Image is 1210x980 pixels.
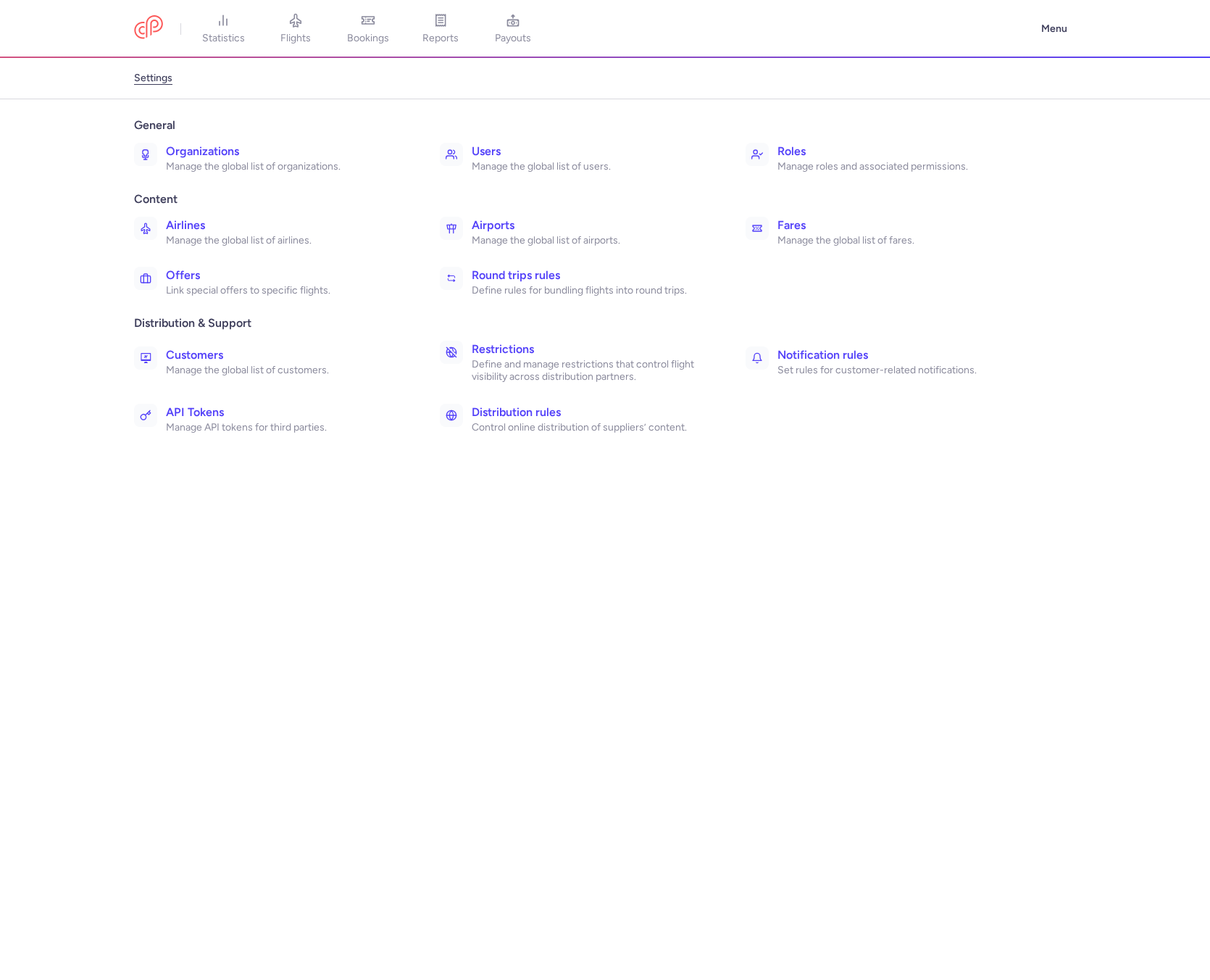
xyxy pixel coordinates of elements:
[777,143,1019,160] h3: Roles
[777,160,1019,173] p: Manage roles and associated permissions.
[166,160,408,173] p: Manage the global list of organizations.
[128,341,425,383] a: CustomersManage the global list of customers.
[422,32,459,45] span: reports
[477,13,549,45] a: payouts
[740,137,1037,179] a: RolesManage roles and associated permissions.
[472,404,714,421] h3: Distribution rules
[777,234,1019,247] p: Manage the global list of fares.
[472,267,714,284] h3: Round trips rules
[134,67,172,90] a: settings
[166,404,408,421] h3: API Tokens
[166,234,408,247] p: Manage the global list of airlines.
[472,217,714,234] h3: Airports
[1032,15,1076,43] button: Menu
[347,32,389,45] span: bookings
[472,358,714,383] p: Define and manage restrictions that control flight visibility across distribution partners.
[434,335,731,389] a: RestrictionsDefine and manage restrictions that control flight visibility across distribution par...
[128,398,425,440] a: API TokensManage API tokens for third parties.
[166,346,408,364] h3: Customers
[472,143,714,160] h3: Users
[434,211,731,253] a: AirportsManage the global list of airports.
[740,341,1037,383] a: Notification rulesSet rules for customer-related notifications.
[434,398,731,440] a: Distribution rulesControl online distribution of suppliers’ content.
[166,421,408,434] p: Manage API tokens for third parties.
[472,421,714,434] p: Control online distribution of suppliers’ content.
[332,13,404,45] a: bookings
[166,217,408,234] h3: Airlines
[777,364,1019,377] p: Set rules for customer-related notifications.
[777,217,1019,234] h3: Fares
[495,32,531,45] span: payouts
[134,315,1076,332] span: Distribution & Support
[166,267,408,284] h3: Offers
[472,234,714,247] p: Manage the global list of airports.
[404,13,477,45] a: reports
[434,137,731,179] a: UsersManage the global list of users.
[166,143,408,160] h3: Organizations
[128,137,425,179] a: OrganizationsManage the global list of organizations.
[166,364,408,377] p: Manage the global list of customers.
[434,261,731,303] a: Round trips rulesDefine rules for bundling flights into round trips.
[134,15,163,42] a: CitizenPlane red outlined logo
[777,346,1019,364] h3: Notification rules
[472,160,714,173] p: Manage the global list of users.
[280,32,311,45] span: flights
[472,284,714,297] p: Define rules for bundling flights into round trips.
[472,341,714,358] h3: Restrictions
[259,13,332,45] a: flights
[128,211,425,253] a: AirlinesManage the global list of airlines.
[166,284,408,297] p: Link special offers to specific flights.
[134,117,1076,134] span: General
[740,211,1037,253] a: FaresManage the global list of fares.
[128,261,425,303] a: OffersLink special offers to specific flights.
[202,32,245,45] span: statistics
[134,191,1076,208] span: Content
[187,13,259,45] a: statistics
